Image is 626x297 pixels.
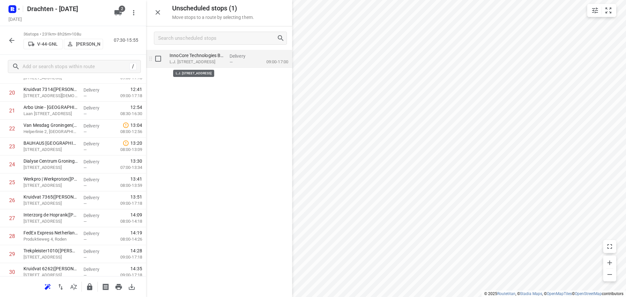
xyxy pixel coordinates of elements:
span: Reoptimize route [41,283,54,290]
p: InnoCore Technologies B.V.(Wilma Steeman) [170,52,224,59]
p: Delivery [83,87,108,93]
span: • [70,32,72,37]
p: 36 stops • 231km • 8h26m [23,31,103,37]
span: 13:04 [130,122,142,128]
span: — [83,129,87,134]
span: 12:41 [130,86,142,93]
p: Delivery [83,194,108,201]
p: [STREET_ADDRESS] [23,272,78,278]
p: Kruidvat 6262(A.S. Watson - Actie Kruidvat) [23,265,78,272]
p: 08:00-13:09 [110,146,142,153]
span: Reverse route [54,283,67,290]
p: Interzorg de Hoprank(Roelof Bos) [23,212,78,218]
span: — [230,60,233,65]
p: Bornholmstraat 15, Groningen [23,146,78,153]
p: BAUHAUS [GEOGRAPHIC_DATA]([GEOGRAPHIC_DATA]) [23,140,78,146]
span: — [83,111,87,116]
p: 08:00-12:56 [110,128,142,135]
p: [PERSON_NAME] [76,41,100,47]
p: Kruidvat 7314(A.S. Watson - Actie Kruidvat) [23,86,78,93]
button: Lock route [83,280,96,293]
p: Delivery [230,53,254,59]
button: [PERSON_NAME] [64,39,103,49]
h5: Project date [6,15,24,23]
span: 13:51 [130,194,142,200]
a: OpenMapTiles [547,291,572,296]
p: Delivery [83,105,108,111]
p: 07:00-13:34 [110,164,142,171]
li: © 2025 , © , © © contributors [484,291,623,296]
p: 09:00-17:18 [110,272,142,278]
p: L.J. [STREET_ADDRESS] [170,59,224,65]
div: 29 [9,251,15,257]
p: Rijksstraatweg 181, Haren Gn [23,93,78,99]
span: — [83,237,87,242]
div: 30 [9,269,15,275]
span: 12:54 [130,104,142,111]
p: [STREET_ADDRESS] [23,218,78,225]
p: Delivery [83,212,108,219]
span: Sort by time window [67,283,80,290]
svg: Late [123,140,129,146]
p: 09:00-17:18 [110,93,142,99]
input: Search unscheduled stops [158,33,277,43]
div: 26 [9,197,15,203]
p: Laan Corpus Den Hoorn 102-4, Groningen [23,111,78,117]
p: Delivery [83,248,108,255]
span: Download route [125,283,138,290]
span: — [83,94,87,98]
span: Select [152,52,165,65]
p: [STREET_ADDRESS] [23,164,78,171]
p: 07:30-15:55 [114,37,141,44]
button: 2 [112,6,125,19]
span: 14:09 [130,212,142,218]
p: 09:00-17:18 [110,254,142,260]
span: — [83,183,87,188]
p: Delivery [83,230,108,237]
p: Dialyse Centrum Groningen(Geralda of Karin) [23,158,78,164]
h5: Unscheduled stops ( 1 ) [172,5,254,12]
div: 20 [9,90,15,96]
p: Delivery [83,141,108,147]
div: 27 [9,215,15,221]
button: Close [151,6,164,19]
div: 28 [9,233,15,239]
span: 13:41 [130,176,142,182]
p: Werkpro | Werkproton(Richard Pronk.) [23,176,78,182]
p: Delivery [83,123,108,129]
button: Map settings [589,4,602,17]
p: 08:00-14:26 [110,236,142,243]
div: 24 [9,161,15,168]
div: 23 [9,143,15,150]
p: Delivery [83,176,108,183]
span: 14:19 [130,230,142,236]
div: 25 [9,179,15,186]
p: Delivery [83,266,108,273]
button: Fit zoom [602,4,615,17]
p: Helperlinie 2, [GEOGRAPHIC_DATA] [23,128,78,135]
a: OpenStreetMap [575,291,602,296]
div: Search [277,34,287,42]
span: — [83,219,87,224]
span: 14:28 [130,247,142,254]
span: 13:20 [130,140,142,146]
p: [STREET_ADDRESS] [23,200,78,207]
p: Trekpleister1010(A.S. Watson - Actie Trekpleister) [23,247,78,254]
span: Print route [112,283,125,290]
p: [STREET_ADDRESS] [23,254,78,260]
span: 14:35 [130,265,142,272]
span: 2 [119,6,125,12]
span: — [83,273,87,278]
p: FedEx Express Netherlands - Locatie GRQA(Michel Rozema) [23,230,78,236]
span: 13:30 [130,158,142,164]
a: Stadia Maps [520,291,542,296]
input: Add or search stops within route [22,62,129,72]
h5: Rename [24,4,109,14]
p: Van Mesdag Groningen(FPC Dr. S. van Mesdag) [23,122,78,128]
div: / [129,63,137,70]
p: 08:00-14:18 [110,218,142,225]
p: Protonstraat 6, Groningen [23,182,78,189]
p: 09:00-17:18 [110,200,142,207]
svg: Late [123,122,129,128]
p: 08:00-13:59 [110,182,142,189]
